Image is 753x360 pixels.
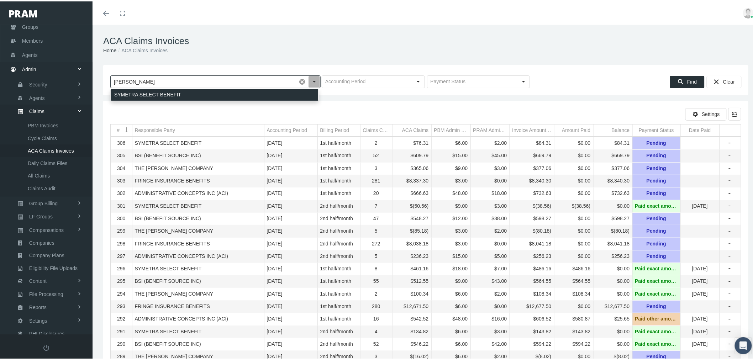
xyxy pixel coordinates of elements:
div: $(38.56) [512,201,552,208]
td: [DATE] [264,286,317,299]
td: 296 [111,261,132,274]
div: $8,041.18 [512,239,552,246]
div: $0.00 [557,164,591,170]
td: 306 [111,136,132,148]
div: $12,677.50 [512,302,552,308]
td: Column Responsible Party [132,123,264,135]
td: [DATE] [680,312,720,324]
div: more [724,314,736,322]
div: more [724,201,736,208]
td: BSI (BENEFIT SOURCE INC) [132,211,264,223]
li: ACA Claims Invoices [116,45,168,53]
div: $0.00 [557,226,591,233]
div: Settings [685,107,727,119]
td: 297 [111,249,132,261]
div: Show Invoice actions [724,314,736,321]
span: Admin [22,61,36,75]
div: Accounting Period [267,126,307,132]
div: Show Invoice actions [724,138,736,145]
div: Show Invoice actions [724,201,736,208]
div: $9.00 [434,276,468,283]
span: Settings [29,313,47,325]
td: Paid exact amount [632,286,680,299]
div: $9.00 [434,201,468,208]
td: 272 [360,236,392,249]
div: $256.23 [596,252,630,258]
td: Paid exact amount [632,198,680,211]
td: Column Date Paid [680,123,720,135]
td: 1st half/month [317,261,360,274]
div: more [724,252,736,259]
div: $669.79 [512,151,552,158]
div: Select [412,74,425,86]
div: Show Invoice actions [724,264,736,271]
td: ADMINISTRATIVE CONCEPTS INC (ACI) [132,249,264,261]
td: Pending [632,186,680,198]
div: $(50.56) [395,201,429,208]
td: 5 [360,224,392,236]
td: 303 [111,174,132,186]
div: Amount Paid [562,126,590,132]
td: 2nd half/month [317,211,360,223]
td: [DATE] [264,261,317,274]
span: ACA Claims Invoices [28,143,74,155]
td: [DATE] [264,136,317,148]
div: $18.00 [434,264,468,271]
div: $564.55 [512,276,552,283]
div: $3.00 [434,239,468,246]
div: $0.00 [557,252,591,258]
span: Eligibility File Uploads [29,261,78,273]
td: 294 [111,286,132,299]
td: [DATE] [680,337,720,349]
td: [DATE] [264,198,317,211]
td: 291 [111,324,132,337]
div: $12,671.50 [395,302,429,308]
td: 1st half/month [317,136,360,148]
span: Agents [22,47,38,60]
div: SYMETRA SELECT BENEFIT [111,88,318,99]
div: $43.00 [473,276,507,283]
div: $8,340.30 [596,176,630,183]
div: Payment Status [639,126,674,132]
img: PRAM_20_x_78.png [9,9,37,16]
td: 305 [111,148,132,161]
div: Data grid toolbar [110,106,741,119]
div: Claims Count [363,126,390,132]
div: Show Invoice actions [724,226,736,233]
div: $7.00 [473,264,507,271]
td: Column Billing Period [317,123,360,135]
td: THE [PERSON_NAME] COMPANY [132,161,264,173]
div: Clear [707,74,742,87]
td: 2 [360,286,392,299]
td: 1st half/month [317,174,360,186]
td: [DATE] [264,236,317,249]
div: $8,340.30 [512,176,552,183]
div: more [724,138,736,145]
td: Paid exact amount [632,261,680,274]
div: Billing Period [320,126,349,132]
td: 281 [360,174,392,186]
td: [DATE] [680,286,720,299]
td: [DATE] [680,324,720,337]
td: 290 [111,337,132,349]
td: 2nd half/month [317,198,360,211]
div: $377.06 [512,164,552,170]
td: 302 [111,186,132,198]
div: Show Invoice actions [724,176,736,183]
div: Balance [612,126,630,132]
div: $0.00 [596,276,630,283]
td: 2nd half/month [317,324,360,337]
div: $3.00 [473,164,507,170]
span: Clear [723,78,735,83]
div: $(80.18) [596,226,630,233]
div: more [724,352,736,359]
td: Column Payment Status [632,123,680,135]
div: Show Invoice actions [724,352,736,359]
td: [DATE] [264,161,317,173]
div: $8,041.18 [596,239,630,246]
td: FRINGE INSURANCE BENEFITS [132,299,264,312]
td: SYMETRA SELECT BENEFIT [132,136,264,148]
div: $486.16 [557,264,591,271]
span: LF Groups [29,209,53,221]
span: Agents [29,91,45,103]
